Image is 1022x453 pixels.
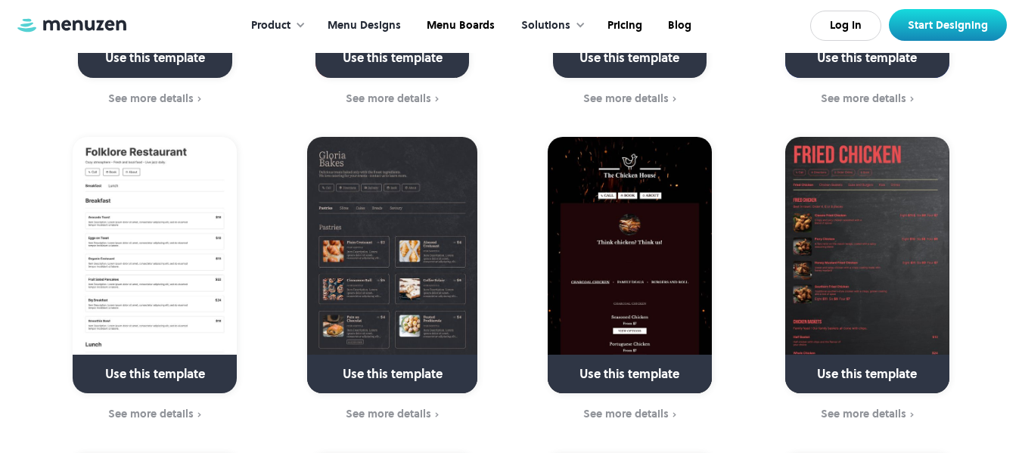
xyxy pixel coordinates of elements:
div: Solutions [506,2,593,49]
a: Start Designing [889,9,1007,41]
a: Use this template [548,137,712,393]
div: See more details [108,92,194,104]
a: See more details [46,91,265,107]
a: See more details [520,406,739,423]
div: Product [251,17,290,34]
a: Menu Designs [313,2,412,49]
div: Solutions [521,17,570,34]
a: See more details [283,91,502,107]
a: Use this template [785,137,949,393]
a: Blog [654,2,703,49]
a: Use this template [73,137,237,393]
div: See more details [583,408,669,420]
a: Log In [810,11,881,41]
a: See more details [46,406,265,423]
a: See more details [520,91,739,107]
div: See more details [583,92,669,104]
a: Pricing [593,2,654,49]
a: See more details [758,91,977,107]
div: Product [236,2,313,49]
a: Menu Boards [412,2,506,49]
div: See more details [821,92,906,104]
a: See more details [758,406,977,423]
div: See more details [108,408,194,420]
div: See more details [346,92,431,104]
div: See more details [821,408,906,420]
a: See more details [283,406,502,423]
div: See more details [346,408,431,420]
a: Use this template [307,137,477,393]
